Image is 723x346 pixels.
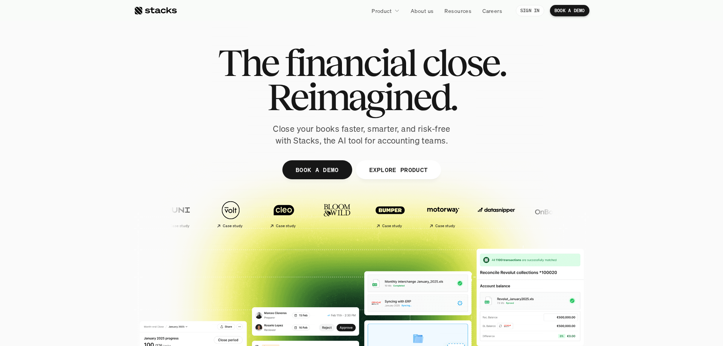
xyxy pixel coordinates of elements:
[267,80,456,114] span: Reimagined.
[406,4,438,17] a: About us
[482,7,502,15] p: Careers
[419,197,468,231] a: Case study
[422,46,506,80] span: close.
[369,164,428,175] p: EXPLORE PRODUCT
[259,197,309,231] a: Case study
[153,197,202,231] a: Case study
[382,224,402,228] h2: Case study
[356,160,441,179] a: EXPLORE PRODUCT
[267,123,457,147] p: Close your books faster, smarter, and risk-free with Stacks, the AI tool for accounting teams.
[444,7,471,15] p: Resources
[520,8,540,13] p: SIGN IN
[372,7,392,15] p: Product
[282,160,352,179] a: BOOK A DEMO
[435,224,455,228] h2: Case study
[365,197,415,231] a: Case study
[478,4,507,17] a: Careers
[206,197,255,231] a: Case study
[440,4,476,17] a: Resources
[554,8,585,13] p: BOOK A DEMO
[295,164,339,175] p: BOOK A DEMO
[550,5,589,16] a: BOOK A DEMO
[218,46,278,80] span: The
[222,224,243,228] h2: Case study
[276,224,296,228] h2: Case study
[169,224,189,228] h2: Case study
[516,5,544,16] a: SIGN IN
[285,46,416,80] span: financial
[411,7,433,15] p: About us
